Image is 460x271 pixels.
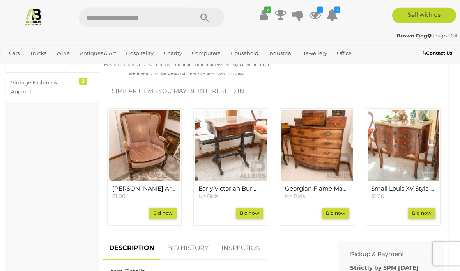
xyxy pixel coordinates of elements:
[109,110,180,182] img: Louis XVI Bergère Armchair with Dusty Pink Upholstery
[6,73,99,103] a: Vintage Fashion & Apparel 3
[27,47,50,60] a: Trucks
[371,186,435,193] h4: Small Louis XV Style Two Drawer Marble Top Bombe Commode Chest
[198,186,263,193] h4: Early Victorian Bur Walnut Fold Over Games Table
[198,193,263,200] p: No Bids
[11,78,75,97] div: Vintage Fashion & Apparel
[193,109,268,226] div: Early Victorian Bur Walnut Fold Over Games Table
[112,193,177,200] p: $1.00
[185,8,224,27] button: Search
[189,47,223,60] a: Computers
[77,47,119,60] a: Antiques & Art
[334,47,355,60] a: Office
[285,186,349,193] h4: Georgian Flame Mahogany Bow Front Chest of Four Drawers
[103,237,160,260] a: DESCRIPTION
[396,32,432,39] strong: Brown Dog
[371,186,435,200] a: Small Louis XV Style Two Drawer Marble Top Bombe Commode Chest $1.00
[112,186,177,200] a: [PERSON_NAME] Armchair with Dusty Pink Upholstery $1.00
[433,32,434,39] span: |
[149,208,177,219] a: Bid now
[258,8,269,22] a: ✔
[161,237,214,260] a: BID HISTORY
[103,62,271,77] small: Mastercard & Visa transactions will incur an additional 1.9% fee. Paypal will incur an additional...
[309,8,321,22] a: 1
[6,47,23,60] a: Cars
[281,110,353,182] img: Georgian Flame Mahogany Bow Front Chest of Four Drawers
[198,186,263,200] a: Early Victorian Bur Walnut Fold Over Games Table No Bids
[371,193,435,200] p: $1.00
[408,208,435,219] a: Bid now
[79,78,87,85] div: 3
[366,109,441,226] div: Small Louis XV Style Two Drawer Marble Top Bombe Commode Chest
[396,32,433,39] a: Brown Dog
[112,88,436,95] h2: Similar items you may be interested in
[161,47,185,60] a: Charity
[24,8,42,26] img: Allbids.com.au
[392,8,456,23] a: Sell with us
[32,60,94,73] a: [GEOGRAPHIC_DATA]
[123,47,157,60] a: Hospitality
[112,186,177,193] h4: [PERSON_NAME] Armchair with Dusty Pink Upholstery
[317,7,323,13] i: 1
[285,193,349,200] p: No Bids
[265,47,296,60] a: Industrial
[53,47,73,60] a: Wine
[285,186,349,200] a: Georgian Flame Mahogany Bow Front Chest of Four Drawers No Bids
[264,7,271,13] i: ✔
[334,7,340,13] i: 1
[322,208,349,219] a: Bid now
[216,237,267,260] a: INSPECTION
[350,251,421,258] h2: Pickup & Payment
[227,47,262,60] a: Household
[368,110,439,182] img: Small Louis XV Style Two Drawer Marble Top Bombe Commode Chest
[435,32,458,39] a: Sign Out
[326,8,338,22] a: 1
[423,50,452,56] b: Contact Us
[300,47,330,60] a: Jewellery
[6,60,28,73] a: Sports
[195,110,266,182] img: Early Victorian Bur Walnut Fold Over Games Table
[280,109,354,226] div: Georgian Flame Mahogany Bow Front Chest of Four Drawers
[423,49,454,57] a: Contact Us
[236,208,263,219] a: Bid now
[107,109,182,226] div: Louis XVI Bergère Armchair with Dusty Pink Upholstery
